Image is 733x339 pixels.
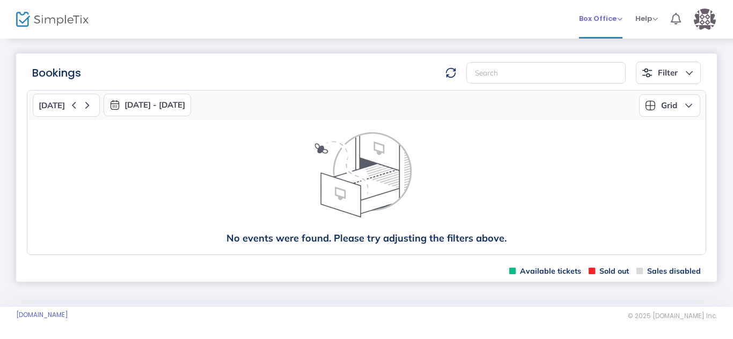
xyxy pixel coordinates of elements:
[104,94,191,116] button: [DATE] - [DATE]
[628,312,717,320] span: © 2025 [DOMAIN_NAME] Inc.
[33,94,100,117] button: [DATE]
[642,67,653,78] img: filter
[645,100,656,111] img: grid
[636,266,701,276] span: Sales disabled
[231,131,502,233] img: face thinking
[635,13,658,24] span: Help
[445,67,456,78] img: refresh-data
[589,266,629,276] span: Sold out
[509,266,581,276] span: Available tickets
[466,62,626,84] input: Search
[226,233,507,244] span: No events were found. Please try adjusting the filters above.
[636,62,701,84] button: Filter
[579,13,622,24] span: Box Office
[109,100,120,110] img: monthly
[32,65,81,81] m-panel-title: Bookings
[16,311,68,319] a: [DOMAIN_NAME]
[39,101,65,110] span: [DATE]
[639,94,700,117] button: Grid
